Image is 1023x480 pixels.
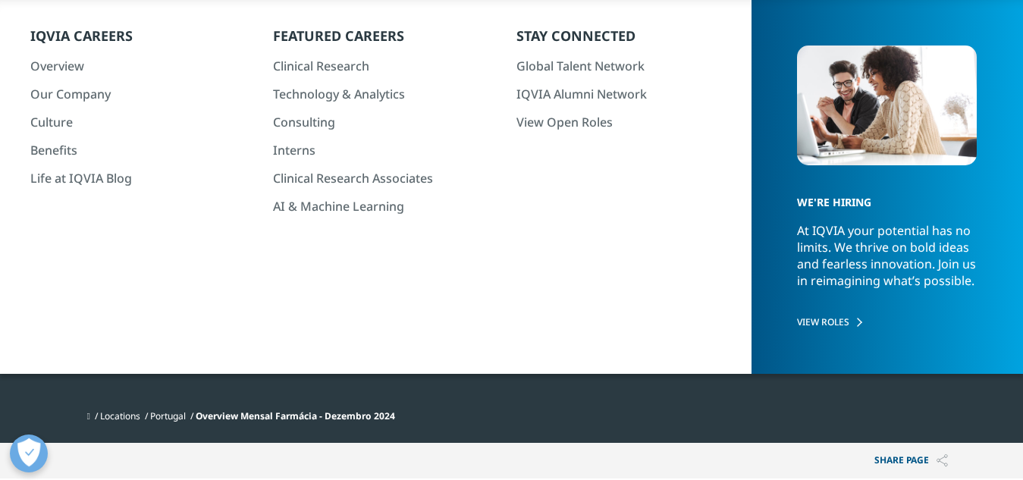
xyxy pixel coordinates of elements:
[797,45,977,165] img: 2213_cheerful-young-colleagues-using-laptop.jpg
[196,409,395,422] span: Overview Mensal Farmácia - Dezembro 2024
[516,58,744,74] a: Global Talent Network
[273,170,501,187] a: Clinical Research Associates
[797,315,977,328] a: VIEW ROLES
[863,443,959,478] p: Share PAGE
[150,409,186,422] a: Portugal
[273,27,489,58] h5: Featured Careers
[863,443,959,478] button: Share PAGEShare PAGE
[516,86,744,102] a: IQVIA Alumni Network
[30,27,246,58] h5: IQVIA Careers
[273,198,501,215] a: AI & Machine Learning
[30,114,258,130] a: Culture
[30,170,258,187] a: Life at IQVIA Blog
[273,142,501,158] a: Interns
[30,86,258,102] a: Our Company
[273,114,501,130] a: Consulting
[516,27,733,58] h5: Stay Connected
[797,222,977,303] p: At IQVIA your potential has no limits. We thrive on bold ideas and fearless innovation. Join us i...
[516,114,744,130] a: View Open Roles
[797,169,968,222] h5: WE'RE HIRING
[30,142,258,158] a: Benefits
[10,435,48,472] button: Abrir preferências
[937,454,948,467] img: Share PAGE
[273,86,501,102] a: Technology & Analytics
[30,58,258,74] a: Overview
[100,409,140,422] a: Locations
[273,58,501,74] a: Clinical Research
